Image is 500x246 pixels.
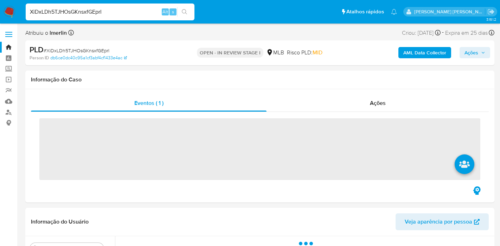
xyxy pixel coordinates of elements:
a: db6ce0dc40c95a1cf3abf4cf1433e4ac [50,55,127,61]
a: Sair [487,8,495,15]
span: Alt [162,8,168,15]
span: MID [313,48,322,56]
b: lmerlin [48,29,67,37]
div: Criou: [DATE] [402,28,441,38]
span: Ações [464,47,478,58]
span: ‌ [39,118,480,180]
input: Pesquise usuários ou casos... [26,7,194,16]
p: leticia.merlin@mercadolivre.com [414,8,485,15]
p: OPEN - IN REVIEW STAGE I [197,48,263,58]
h1: Informação do Caso [31,76,489,83]
span: Expira em 25 dias [445,29,488,37]
h1: Informação do Usuário [31,218,89,225]
b: AML Data Collector [403,47,446,58]
button: search-icon [177,7,192,17]
div: MLB [266,49,284,56]
span: Eventos ( 1 ) [134,99,164,107]
b: PLD [30,44,44,55]
button: Ações [460,47,490,58]
span: # XiDxLDh5TJHOsGKnsxfGEprl [44,47,109,54]
a: Notificações [391,9,397,15]
b: Person ID [30,55,49,61]
button: AML Data Collector [398,47,451,58]
span: - [442,28,444,38]
span: Risco PLD: [287,49,322,56]
span: s [172,8,174,15]
span: Atalhos rápidos [346,8,384,15]
span: Veja aparência por pessoa [405,213,472,230]
button: Veja aparência por pessoa [396,213,489,230]
span: Atribuiu o [25,29,67,37]
span: Ações [370,99,386,107]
